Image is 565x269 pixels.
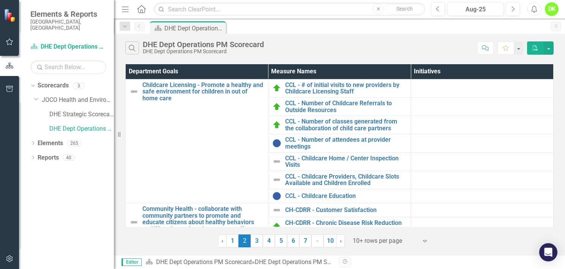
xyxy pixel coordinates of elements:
[164,24,224,33] div: DHE Dept Operations PM Scorecard
[272,139,281,148] img: No Information
[272,222,281,231] img: On Target
[268,203,411,217] td: Double-Click to Edit Right Click for Context Menu
[285,82,407,95] a: CCL - # of initial visits to new providers by Childcare Licensing Staff
[285,207,407,214] a: CH-CDRR - Customer Satisfaction
[268,134,411,152] td: Double-Click to Edit Right Click for Context Menu
[272,120,281,130] img: On Target
[30,43,106,51] a: DHE Dept Operations PM Scorecard
[154,3,425,16] input: Search ClearPoint...
[30,60,106,74] input: Search Below...
[49,125,114,133] a: DHE Dept Operations PM Scorecard
[129,218,139,227] img: Not Defined
[38,81,69,90] a: Scorecards
[285,193,407,199] a: CCL - Childcare Education
[238,234,251,247] span: 2
[287,234,299,247] a: 6
[340,237,342,244] span: ›
[268,171,411,189] td: Double-Click to Edit Right Click for Context Menu
[126,79,268,203] td: Double-Click to Edit Right Click for Context Menu
[272,157,281,166] img: Not Defined
[122,258,142,266] span: Editor
[38,153,59,162] a: Reports
[145,258,334,267] div: »
[285,100,407,113] a: CCL - Number of Childcare Referrals to Outside Resources
[268,79,411,97] td: Double-Click to Edit Right Click for Context Menu
[268,189,411,203] td: Double-Click to Edit Right Click for Context Menu
[285,155,407,168] a: CCL - Childcare Home / Center Inspection Visits
[3,8,17,22] img: ClearPoint Strategy
[30,9,106,19] span: Elements & Reports
[285,136,407,150] a: CCL - Number of attendees at provider meetings
[272,175,281,184] img: Not Defined
[255,258,350,266] div: DHE Dept Operations PM Scorecard
[268,152,411,171] td: Double-Click to Edit Right Click for Context Menu
[263,234,275,247] a: 4
[447,2,504,16] button: Aug-25
[73,82,85,89] div: 3
[385,4,423,14] button: Search
[285,220,407,233] a: CH-CDRR - Chronic Disease Risk Reduction Program
[545,2,559,16] button: DK
[272,102,281,111] img: On Target
[450,5,501,14] div: Aug-25
[49,110,114,119] a: DHE Strategic Scorecard-Current Year's Plan
[324,234,337,247] a: 10
[268,217,411,235] td: Double-Click to Edit Right Click for Context Menu
[539,243,557,261] div: Open Intercom Messenger
[396,6,413,12] span: Search
[251,234,263,247] a: 3
[268,116,411,134] td: Double-Click to Edit Right Click for Context Menu
[299,234,311,247] a: 7
[275,234,287,247] a: 5
[63,154,75,161] div: 40
[142,82,264,102] a: Childcare Licensing - Promote a healthy and safe environment for children in out of home care
[285,173,407,187] a: CCL - Childcare Providers, Childcare Slots Available and Children Enrolled
[272,191,281,201] img: No Information
[285,118,407,131] a: CCL - Number of classes generated from the collaboration of child care partners
[226,234,238,247] a: 1
[38,139,63,148] a: Elements
[143,49,264,54] div: DHE Dept Operations PM Scorecard
[67,140,82,146] div: 265
[156,258,252,266] a: DHE Dept Operations PM Scorecard
[42,96,114,104] a: JOCO Health and Environment
[268,98,411,116] td: Double-Click to Edit Right Click for Context Menu
[143,40,264,49] div: DHE Dept Operations PM Scorecard
[272,84,281,93] img: On Target
[221,237,223,244] span: ‹
[129,87,139,96] img: Not Defined
[142,206,264,239] a: Community Health - collaborate with community partners to promote and educate citizens about heal...
[272,206,281,215] img: Not Defined
[30,19,106,31] small: [GEOGRAPHIC_DATA], [GEOGRAPHIC_DATA]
